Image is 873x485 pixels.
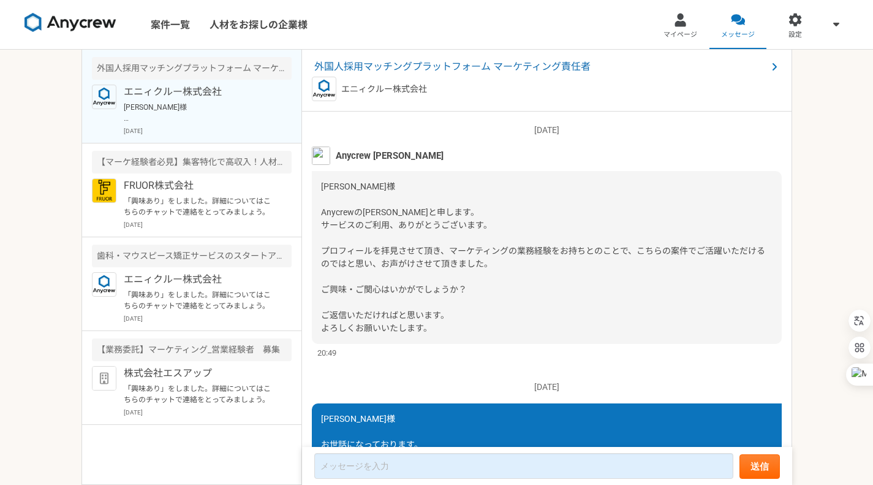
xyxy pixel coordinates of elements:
[124,178,275,193] p: FRUOR株式会社
[25,13,116,32] img: 8DqYSo04kwAAAAASUVORK5CYII=
[92,338,292,361] div: 【業務委託】マーケティング_営業経験者 募集
[124,196,275,218] p: 「興味あり」をしました。詳細についてはこちらのチャットで連絡をとってみましょう。
[341,83,427,96] p: エニィクルー株式会社
[721,30,755,40] span: メッセージ
[788,30,802,40] span: 設定
[312,381,782,394] p: [DATE]
[92,366,116,391] img: default_org_logo-42cde973f59100197ec2c8e796e4974ac8490bb5b08a0eb061ff975e4574aa76.png
[92,245,292,267] div: 歯科・マウスピース矯正サービスのスタートアップでの広告運用を募集
[124,220,292,229] p: [DATE]
[124,272,275,287] p: エニィクルー株式会社
[124,289,275,311] p: 「興味あり」をしました。詳細についてはこちらのチャットで連絡をとってみましょう。
[312,77,336,101] img: logo_text_blue_01.png
[124,85,275,99] p: エニィクルー株式会社
[92,178,116,203] img: FRUOR%E3%83%AD%E3%82%B3%E3%82%99.png
[124,408,292,417] p: [DATE]
[92,272,116,297] img: logo_text_blue_01.png
[314,59,767,74] span: 外国人採用マッチングプラットフォーム マーケティング責任者
[663,30,697,40] span: マイページ
[124,314,292,323] p: [DATE]
[124,383,275,405] p: 「興味あり」をしました。詳細についてはこちらのチャットで連絡をとってみましょう。
[124,366,275,381] p: 株式会社エスアップ
[312,124,782,137] p: [DATE]
[336,149,444,162] span: Anycrew [PERSON_NAME]
[317,347,336,359] span: 20:49
[739,454,780,479] button: 送信
[124,102,275,124] p: [PERSON_NAME]様 ご返信ありがとうございます。 英語に関しては、特に問われておりませんので、問題ないかと思います。 本案件が、副業からの転職をご検討いただく案件となっております。下記...
[321,181,765,333] span: [PERSON_NAME]様 Anycrewの[PERSON_NAME]と申します。 サービスのご利用、ありがとうございます。 プロフィールを拝見させて頂き、マーケティングの業務経験をお持ちとの...
[124,126,292,136] p: [DATE]
[92,85,116,109] img: logo_text_blue_01.png
[92,151,292,174] div: 【マーケ経験者必見】集客特化で高収入！人材紹介の集客担当募集
[312,147,330,165] img: %E5%90%8D%E7%A7%B0%E6%9C%AA%E8%A8%AD%E5%AE%9A%E3%81%AE%E3%83%87%E3%82%B6%E3%82%A4%E3%83%B3__3_.png
[92,57,292,80] div: 外国人採用マッチングプラットフォーム マーケティング責任者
